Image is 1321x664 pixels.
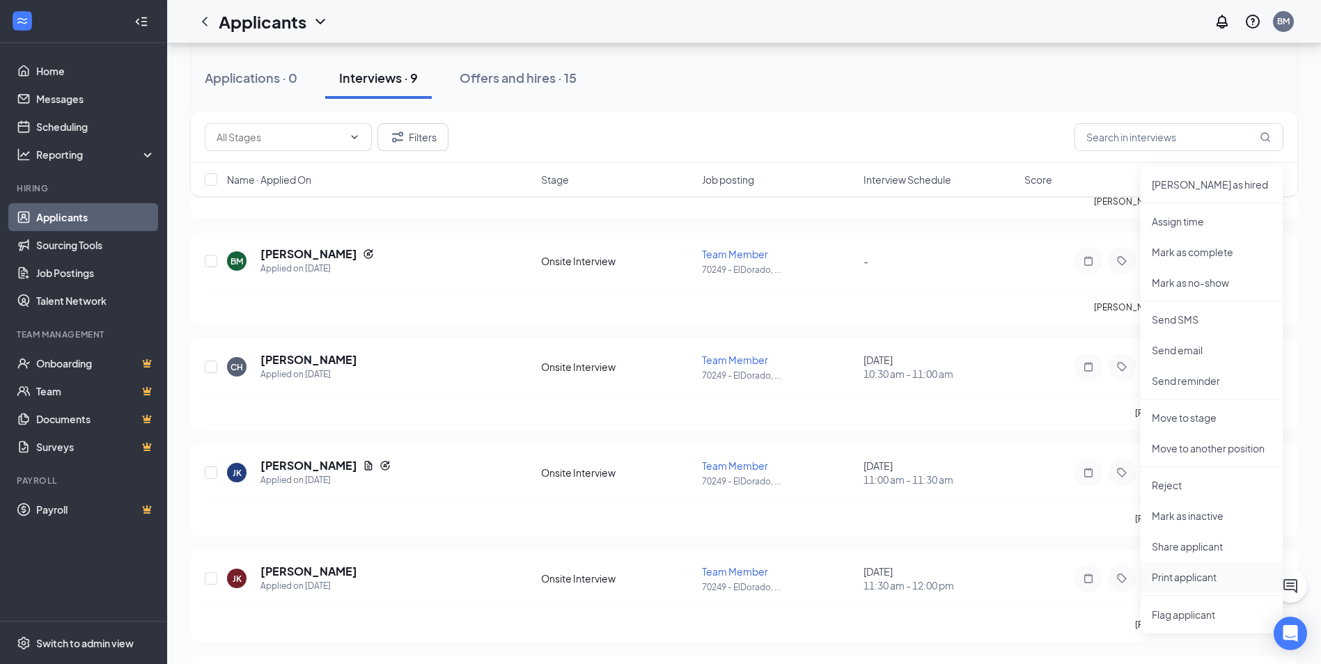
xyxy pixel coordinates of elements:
a: SurveysCrown [36,433,155,461]
a: Home [36,57,155,85]
span: 11:30 am - 12:00 pm [863,578,1016,592]
div: Team Management [17,329,153,340]
span: Interview Schedule [863,173,951,187]
input: Search in interviews [1074,123,1283,151]
p: 70249 - ElDorado, ... [702,264,854,276]
a: Scheduling [36,113,155,141]
p: [PERSON_NAME] interviewed . [1135,407,1283,419]
span: Job posting [702,173,754,187]
p: [PERSON_NAME] interviewed . [1135,513,1283,525]
p: 70249 - ElDorado, ... [702,370,854,381]
svg: Reapply [363,248,374,260]
svg: QuestionInfo [1244,13,1261,30]
div: Reporting [36,148,156,161]
div: Hiring [17,182,153,194]
span: Team Member [702,248,768,260]
div: [DATE] [863,353,1016,381]
div: BM [230,255,243,267]
svg: Tag [1113,573,1130,584]
div: Applied on [DATE] [260,262,374,276]
svg: Tag [1113,255,1130,267]
svg: Notifications [1214,13,1230,30]
svg: Collapse [134,15,148,29]
span: Team Member [702,459,768,472]
a: Job Postings [36,259,155,287]
div: Applied on [DATE] [260,473,391,487]
button: Filter Filters [377,123,448,151]
span: Name · Applied On [227,173,311,187]
div: Open Intercom Messenger [1274,617,1307,650]
div: Onsite Interview [541,466,694,480]
a: Talent Network [36,287,155,315]
svg: Tag [1113,467,1130,478]
div: JK [233,573,242,585]
p: [PERSON_NAME] interviewed . [1135,619,1283,631]
a: TeamCrown [36,377,155,405]
svg: Analysis [17,148,31,161]
a: Messages [36,85,155,113]
svg: Settings [17,636,31,650]
a: Applicants [36,203,155,231]
div: Payroll [17,475,153,487]
p: 70249 - ElDorado, ... [702,581,854,593]
div: Switch to admin view [36,636,134,650]
a: OnboardingCrown [36,349,155,377]
h5: [PERSON_NAME] [260,352,357,367]
div: Onsite Interview [541,571,694,585]
h5: [PERSON_NAME] [260,564,357,579]
span: Team Member [702,354,768,366]
svg: Reapply [380,460,391,471]
div: BM [1277,15,1290,27]
div: [DATE] [863,459,1016,487]
h1: Applicants [219,10,306,33]
div: Onsite Interview [541,254,694,268]
div: Offers and hires · 15 [460,69,577,86]
div: Onsite Interview [541,360,694,374]
span: Score [1024,173,1052,187]
svg: Tag [1113,361,1130,372]
a: DocumentsCrown [36,405,155,433]
svg: Document [363,460,374,471]
svg: ChevronLeft [196,13,213,30]
div: Interviews · 9 [339,69,418,86]
h5: [PERSON_NAME] [260,458,357,473]
div: Applications · 0 [205,69,297,86]
svg: Note [1080,573,1097,584]
span: 10:30 am - 11:00 am [863,367,1016,381]
svg: MagnifyingGlass [1260,132,1271,143]
input: All Stages [217,129,343,145]
span: 11:00 am - 11:30 am [863,473,1016,487]
svg: Note [1080,361,1097,372]
div: [DATE] [863,564,1016,592]
div: CH [230,361,243,373]
svg: ChevronDown [312,13,329,30]
a: Sourcing Tools [36,231,155,259]
p: [PERSON_NAME] has applied more than . [1094,301,1283,313]
div: Applied on [DATE] [260,367,357,381]
div: JK [233,467,242,479]
button: ChatActive [1274,569,1307,603]
svg: WorkstreamLogo [15,14,29,28]
svg: Note [1080,467,1097,478]
svg: ChevronDown [349,132,360,143]
div: Applied on [DATE] [260,579,357,593]
span: - [863,255,868,267]
svg: Filter [389,129,406,145]
a: PayrollCrown [36,496,155,523]
svg: Note [1080,255,1097,267]
h5: [PERSON_NAME] [260,246,357,262]
svg: ChatActive [1282,578,1299,594]
span: Team Member [702,565,768,578]
span: Stage [541,173,569,187]
p: 70249 - ElDorado, ... [702,475,854,487]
